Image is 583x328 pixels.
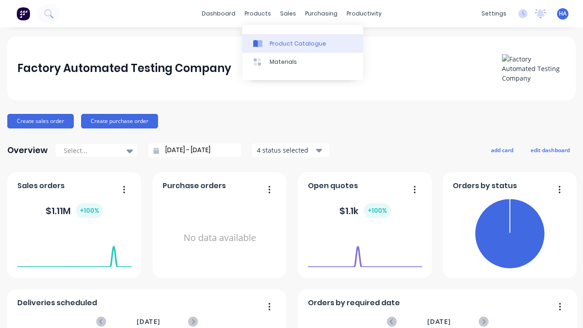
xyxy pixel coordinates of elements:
[270,58,297,66] div: Materials
[477,7,511,20] div: settings
[276,7,301,20] div: sales
[252,143,329,157] button: 4 status selected
[342,7,386,20] div: productivity
[17,59,231,77] div: Factory Automated Testing Company
[308,180,358,191] span: Open quotes
[270,40,326,48] div: Product Catalogue
[197,7,240,20] a: dashboard
[257,145,314,155] div: 4 status selected
[242,53,363,71] a: Materials
[7,141,48,159] div: Overview
[7,114,74,128] button: Create sales order
[427,317,451,327] span: [DATE]
[17,297,97,308] span: Deliveries scheduled
[240,7,276,20] div: products
[502,54,566,83] img: Factory Automated Testing Company
[339,203,391,218] div: $ 1.1k
[559,10,567,18] span: HA
[81,114,158,128] button: Create purchase order
[485,144,519,156] button: add card
[301,7,342,20] div: purchasing
[163,195,277,281] div: No data available
[525,144,576,156] button: edit dashboard
[16,7,30,20] img: Factory
[242,34,363,52] a: Product Catalogue
[17,180,65,191] span: Sales orders
[46,203,103,218] div: $ 1.11M
[453,180,517,191] span: Orders by status
[163,180,226,191] span: Purchase orders
[76,203,103,218] div: + 100 %
[364,203,391,218] div: + 100 %
[308,297,400,308] span: Orders by required date
[137,317,160,327] span: [DATE]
